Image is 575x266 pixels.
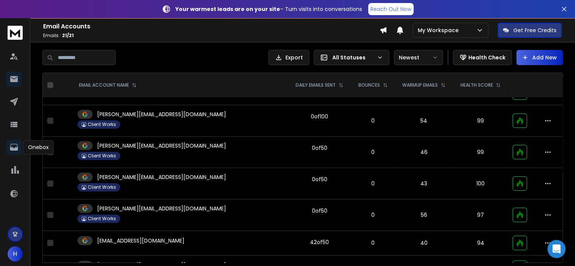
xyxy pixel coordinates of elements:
button: Export [268,50,309,65]
p: [PERSON_NAME][EMAIL_ADDRESS][DOMAIN_NAME] [97,142,226,149]
td: 97 [453,199,508,231]
p: BOUNCES [358,82,380,88]
strong: Your warmest leads are on your site [175,5,280,13]
p: All Statuses [332,54,374,61]
div: 0 of 50 [312,207,327,215]
button: H [8,246,23,261]
td: 56 [395,199,453,231]
td: 99 [453,137,508,168]
p: 0 [356,239,390,247]
div: 0 of 50 [312,144,327,152]
td: 46 [395,137,453,168]
p: [PERSON_NAME][EMAIL_ADDRESS][DOMAIN_NAME] [97,205,226,212]
td: 94 [453,231,508,255]
td: 43 [395,168,453,199]
div: 42 of 50 [310,238,329,246]
p: Client Works [88,121,116,128]
p: 0 [356,148,390,156]
p: HEALTH SCORE [460,82,493,88]
p: My Workspace [418,26,462,34]
button: Add New [516,50,563,65]
a: Reach Out Now [368,3,414,15]
td: 100 [453,168,508,199]
p: 0 [356,117,390,124]
p: Get Free Credits [513,26,556,34]
div: Open Intercom Messenger [547,240,566,258]
div: 0 of 100 [311,113,328,120]
p: [PERSON_NAME][EMAIL_ADDRESS][DOMAIN_NAME] [97,173,226,181]
div: Onebox [23,140,54,154]
p: Emails : [43,33,380,39]
p: [PERSON_NAME][EMAIL_ADDRESS][DOMAIN_NAME] [97,110,226,118]
p: 0 [356,211,390,219]
p: Client Works [88,216,116,222]
p: Health Check [468,54,505,61]
img: logo [8,26,23,40]
div: EMAIL ACCOUNT NAME [79,82,136,88]
p: – Turn visits into conversations [175,5,362,13]
p: [EMAIL_ADDRESS][DOMAIN_NAME] [97,237,184,244]
p: Client Works [88,153,116,159]
button: Newest [394,50,443,65]
span: 21 / 21 [62,32,74,39]
p: Reach Out Now [370,5,411,13]
h1: Email Accounts [43,22,380,31]
button: Health Check [453,50,512,65]
p: 0 [356,180,390,187]
td: 99 [453,105,508,137]
p: WARMUP EMAILS [402,82,438,88]
button: Get Free Credits [498,23,562,38]
p: DAILY EMAILS SENT [296,82,336,88]
p: Client Works [88,184,116,190]
td: 40 [395,231,453,255]
div: 0 of 50 [312,176,327,183]
td: 54 [395,105,453,137]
